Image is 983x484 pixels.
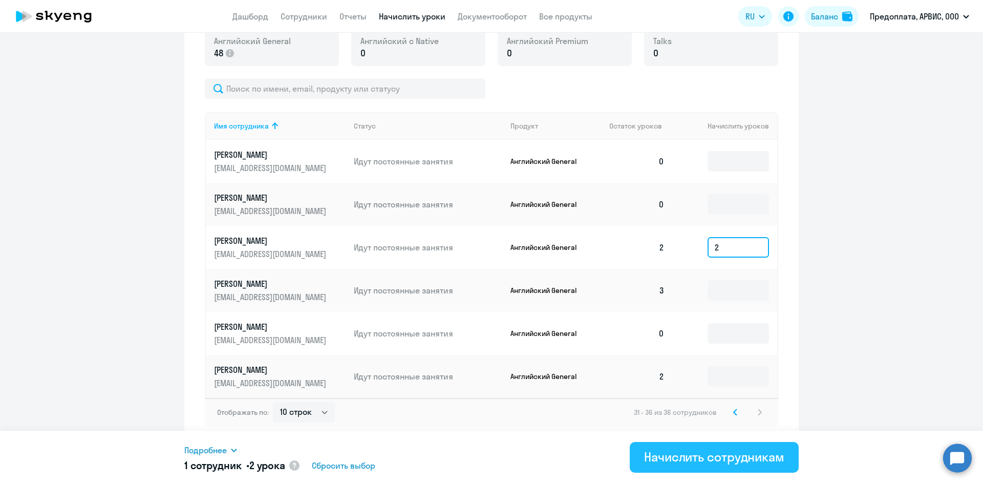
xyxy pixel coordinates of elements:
[214,149,346,174] a: [PERSON_NAME][EMAIL_ADDRESS][DOMAIN_NAME]
[214,235,329,246] p: [PERSON_NAME]
[354,285,502,296] p: Идут постоянные занятия
[601,183,673,226] td: 0
[214,162,329,174] p: [EMAIL_ADDRESS][DOMAIN_NAME]
[865,4,974,29] button: Предоплата, АРВИС, ООО
[601,312,673,355] td: 0
[214,291,329,303] p: [EMAIL_ADDRESS][DOMAIN_NAME]
[281,11,327,22] a: Сотрудники
[811,10,838,23] div: Баланс
[634,408,717,417] span: 31 - 36 из 36 сотрудников
[214,278,346,303] a: [PERSON_NAME][EMAIL_ADDRESS][DOMAIN_NAME]
[214,321,346,346] a: [PERSON_NAME][EMAIL_ADDRESS][DOMAIN_NAME]
[214,121,346,131] div: Имя сотрудника
[214,205,329,217] p: [EMAIL_ADDRESS][DOMAIN_NAME]
[360,47,366,60] span: 0
[601,269,673,312] td: 3
[214,364,329,375] p: [PERSON_NAME]
[609,121,662,131] span: Остаток уроков
[312,459,375,472] span: Сбросить выбор
[354,199,502,210] p: Идут постоянные занятия
[870,10,959,23] p: Предоплата, АРВИС, ООО
[184,458,285,473] h5: 1 сотрудник •
[653,47,658,60] span: 0
[745,10,755,23] span: RU
[458,11,527,22] a: Документооборот
[354,242,502,253] p: Идут постоянные занятия
[805,6,859,27] button: Балансbalance
[630,442,799,473] button: Начислить сотрудникам
[354,371,502,382] p: Идут постоянные занятия
[214,35,291,47] span: Английский General
[510,372,587,381] p: Английский General
[601,140,673,183] td: 0
[214,192,346,217] a: [PERSON_NAME][EMAIL_ADDRESS][DOMAIN_NAME]
[214,377,329,389] p: [EMAIL_ADDRESS][DOMAIN_NAME]
[205,78,485,99] input: Поиск по имени, email, продукту или статусу
[510,200,587,209] p: Английский General
[214,321,329,332] p: [PERSON_NAME]
[379,11,445,22] a: Начислить уроки
[232,11,268,22] a: Дашборд
[510,243,587,252] p: Английский General
[214,364,346,389] a: [PERSON_NAME][EMAIL_ADDRESS][DOMAIN_NAME]
[214,47,224,60] span: 48
[601,226,673,269] td: 2
[217,408,269,417] span: Отображать по:
[644,449,784,465] div: Начислить сотрудникам
[354,121,376,131] div: Статус
[354,121,502,131] div: Статус
[609,121,673,131] div: Остаток уроков
[507,47,512,60] span: 0
[601,355,673,398] td: 2
[214,149,329,160] p: [PERSON_NAME]
[339,11,367,22] a: Отчеты
[510,121,602,131] div: Продукт
[539,11,592,22] a: Все продукты
[673,112,777,140] th: Начислить уроков
[507,35,588,47] span: Английский Premium
[842,11,852,22] img: balance
[214,121,269,131] div: Имя сотрудника
[214,334,329,346] p: [EMAIL_ADDRESS][DOMAIN_NAME]
[510,157,587,166] p: Английский General
[510,121,538,131] div: Продукт
[214,192,329,203] p: [PERSON_NAME]
[249,459,285,472] span: 2 урока
[214,235,346,260] a: [PERSON_NAME][EMAIL_ADDRESS][DOMAIN_NAME]
[510,286,587,295] p: Английский General
[360,35,439,47] span: Английский с Native
[354,328,502,339] p: Идут постоянные занятия
[354,156,502,167] p: Идут постоянные занятия
[653,35,672,47] span: Talks
[184,444,227,456] span: Подробнее
[214,248,329,260] p: [EMAIL_ADDRESS][DOMAIN_NAME]
[738,6,772,27] button: RU
[214,278,329,289] p: [PERSON_NAME]
[510,329,587,338] p: Английский General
